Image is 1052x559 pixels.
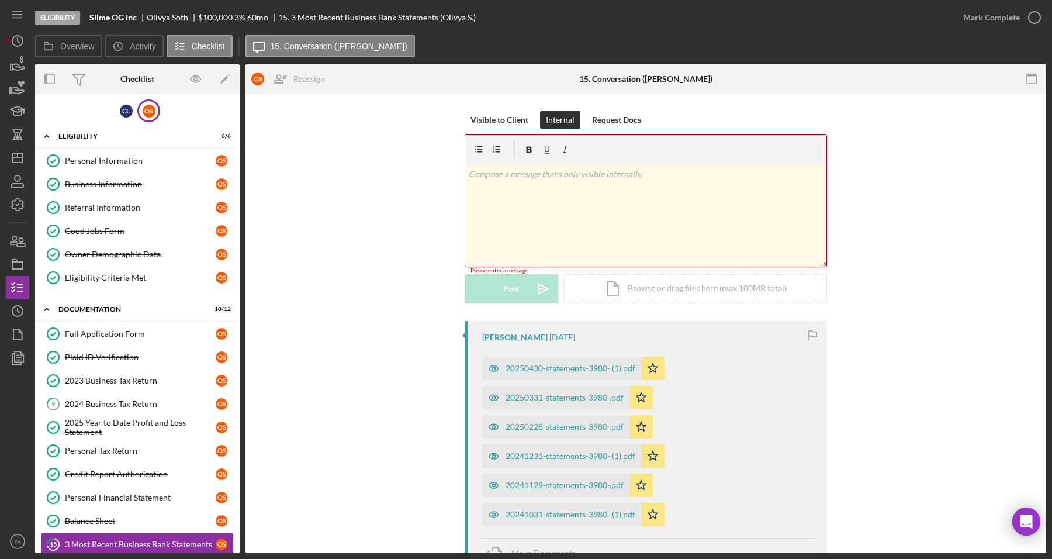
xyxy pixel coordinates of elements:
div: 20250331-statements-3980-.pdf [506,393,624,402]
tspan: 9 [51,400,56,408]
a: Good Jobs FormOS [41,219,234,243]
button: Mark Complete [951,6,1046,29]
a: Owner Demographic DataOS [41,243,234,266]
a: Personal InformationOS [41,149,234,172]
div: O S [216,225,227,237]
div: Good Jobs Form [65,226,216,236]
div: Full Application Form [65,329,216,339]
button: Internal [540,111,580,129]
a: Full Application FormOS [41,322,234,346]
div: O S [216,445,227,457]
div: 60 mo [247,13,268,22]
button: Request Docs [586,111,647,129]
span: Move Documents [511,548,576,558]
div: Reassign [293,67,325,91]
div: Plaid ID Verification [65,353,216,362]
div: O S [216,539,227,550]
div: Checklist [120,74,154,84]
button: 20250331-statements-3980-.pdf [482,386,653,409]
label: Overview [60,42,94,51]
div: O S [216,328,227,340]
div: Owner Demographic Data [65,250,216,259]
div: 6 / 6 [210,133,231,140]
div: Open Intercom Messenger [1012,508,1040,536]
button: Checklist [167,35,233,57]
div: O S [216,398,227,410]
button: 20241231-statements-3980- (1).pdf [482,444,665,468]
a: 153 Most Recent Business Bank StatementsOS [41,533,234,556]
button: Visible to Client [465,111,534,129]
div: Eligibility Criteria Met [65,273,216,282]
div: Eligibility [35,11,80,25]
div: 20241031-statements-3980- (1).pdf [506,510,635,519]
a: Balance SheetOS [41,509,234,533]
div: Please enter a message [465,267,827,274]
div: 10 / 12 [210,306,231,313]
div: O S [251,73,264,85]
div: Eligibility [58,133,202,140]
div: Balance Sheet [65,516,216,526]
tspan: 15 [50,540,57,548]
div: O S [216,468,227,480]
div: O S [216,375,227,387]
div: Personal Tax Return [65,446,216,456]
div: Business Information [65,180,216,189]
div: 20250228-statements-3980-.pdf [506,422,624,432]
div: Request Docs [592,111,641,129]
button: 20250228-statements-3980-.pdf [482,415,653,439]
div: Internal [546,111,575,129]
a: 2023 Business Tax ReturnOS [41,369,234,392]
div: 2025 Year to Date Profit and Loss Statement [65,418,216,437]
div: 20241129-statements-3980-.pdf [506,481,624,490]
div: [PERSON_NAME] [482,333,548,342]
a: Business InformationOS [41,172,234,196]
div: Personal Financial Statement [65,493,216,502]
a: Eligibility Criteria MetOS [41,266,234,289]
div: O S [216,249,227,260]
div: O S [216,155,227,167]
div: 20241231-statements-3980- (1).pdf [506,451,635,461]
div: O S [216,178,227,190]
div: Post [503,274,520,303]
button: Activity [105,35,163,57]
div: O S [216,272,227,284]
div: Visible to Client [470,111,528,129]
div: Olivya Soth [147,13,198,22]
b: Slime OG Inc [89,13,137,22]
time: 2025-09-30 00:42 [549,333,575,342]
a: Personal Tax ReturnOS [41,439,234,463]
div: C L [120,105,133,118]
button: Post [465,274,558,303]
a: Credit Report AuthorizationOS [41,463,234,486]
label: Activity [130,42,155,51]
span: $100,000 [198,12,233,22]
div: 15. 3 Most Recent Business Bank Statements (Olivya S.) [278,13,476,22]
button: Overview [35,35,102,57]
button: 20241129-statements-3980-.pdf [482,474,653,497]
div: 15. Conversation ([PERSON_NAME]) [579,74,712,84]
div: Referral Information [65,203,216,212]
a: 92024 Business Tax ReturnOS [41,392,234,416]
div: 2023 Business Tax Return [65,376,216,385]
label: 15. Conversation ([PERSON_NAME]) [271,42,407,51]
div: Documentation [58,306,202,313]
div: 3 Most Recent Business Bank Statements [65,540,216,549]
a: Referral InformationOS [41,196,234,219]
button: 20241031-statements-3980- (1).pdf [482,503,665,526]
button: OSReassign [245,67,337,91]
a: Plaid ID VerificationOS [41,346,234,369]
text: YA [14,539,22,545]
div: 2024 Business Tax Return [65,399,216,409]
a: Personal Financial StatementOS [41,486,234,509]
div: O S [216,351,227,363]
div: 3 % [234,13,245,22]
button: 20250430-statements-3980- (1).pdf [482,357,665,380]
div: 20250430-statements-3980- (1).pdf [506,364,635,373]
a: 2025 Year to Date Profit and Loss StatementOS [41,416,234,439]
div: O S [143,105,155,118]
button: 15. Conversation ([PERSON_NAME]) [245,35,415,57]
div: Personal Information [65,156,216,165]
div: Mark Complete [963,6,1020,29]
div: O S [216,422,227,433]
div: Credit Report Authorization [65,470,216,479]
